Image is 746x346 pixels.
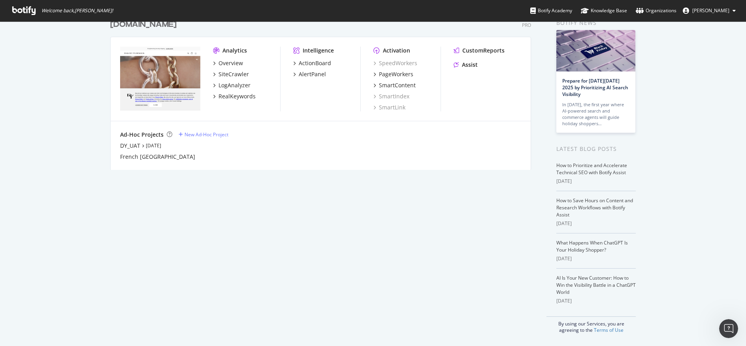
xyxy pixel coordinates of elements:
div: Botify news [556,19,636,27]
div: In [DATE], the first year where AI-powered search and commerce agents will guide holiday shoppers… [562,102,629,127]
div: SiteCrawler [219,70,249,78]
a: AlertPanel [293,70,326,78]
div: grid [110,9,537,170]
div: Botify Academy [530,7,572,15]
a: SiteCrawler [213,70,249,78]
a: How to Save Hours on Content and Research Workflows with Botify Assist [556,197,633,218]
a: SmartLink [373,103,405,111]
div: Analytics [222,47,247,55]
button: [PERSON_NAME] [676,4,742,17]
a: SpeedWorkers [373,59,417,67]
a: LogAnalyzer [213,81,251,89]
a: PageWorkers [373,70,413,78]
div: Ad-Hoc Projects [120,131,164,139]
div: Latest Blog Posts [556,145,636,153]
div: Intelligence [303,47,334,55]
div: [DATE] [556,255,636,262]
div: Organizations [636,7,676,15]
img: Prepare for Black Friday 2025 by Prioritizing AI Search Visibility [556,30,635,71]
a: SmartIndex [373,92,409,100]
a: What Happens When ChatGPT Is Your Holiday Shopper? [556,239,628,253]
div: New Ad-Hoc Project [185,131,228,138]
div: [DOMAIN_NAME] [110,19,177,30]
div: [DATE] [556,220,636,227]
div: LogAnalyzer [219,81,251,89]
a: Prepare for [DATE][DATE] 2025 by Prioritizing AI Search Visibility [562,77,628,98]
a: [DOMAIN_NAME] [110,19,180,30]
div: Overview [219,59,243,67]
div: Pro [522,22,531,28]
div: By using our Services, you are agreeing to the [546,316,636,333]
a: New Ad-Hoc Project [179,131,228,138]
a: How to Prioritize and Accelerate Technical SEO with Botify Assist [556,162,627,176]
div: CustomReports [462,47,505,55]
a: Terms of Use [594,327,624,333]
div: Assist [462,61,478,69]
div: ActionBoard [299,59,331,67]
div: [DATE] [556,178,636,185]
img: davidyurman.com [120,47,200,111]
span: Welcome back, [PERSON_NAME] ! [41,8,113,14]
span: Rachel Black [692,7,729,14]
div: PageWorkers [379,70,413,78]
div: Activation [383,47,410,55]
a: Assist [454,61,478,69]
a: [DATE] [146,142,161,149]
a: AI Is Your New Customer: How to Win the Visibility Battle in a ChatGPT World [556,275,636,295]
a: RealKeywords [213,92,256,100]
a: ActionBoard [293,59,331,67]
a: DY_UAT [120,142,140,150]
a: French [GEOGRAPHIC_DATA] [120,153,195,161]
a: CustomReports [454,47,505,55]
div: [DATE] [556,297,636,305]
div: RealKeywords [219,92,256,100]
div: SmartContent [379,81,416,89]
iframe: Intercom live chat [719,319,738,338]
div: Knowledge Base [581,7,627,15]
a: Overview [213,59,243,67]
a: SmartContent [373,81,416,89]
div: AlertPanel [299,70,326,78]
